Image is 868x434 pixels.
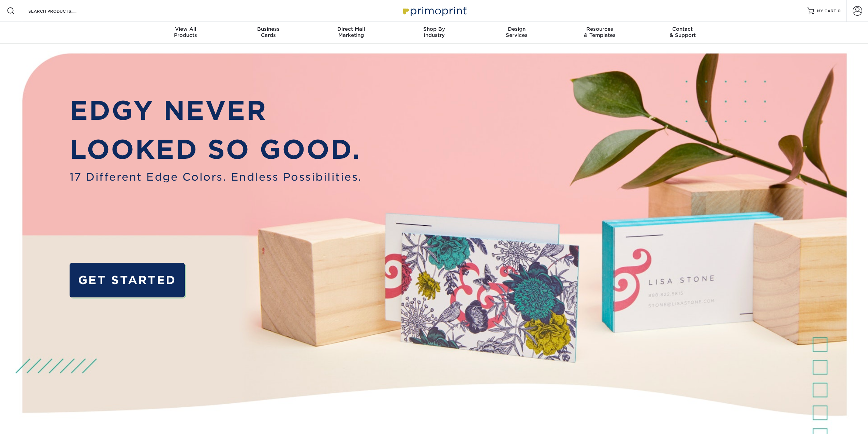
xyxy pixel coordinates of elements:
span: Design [475,26,558,32]
div: Industry [393,26,475,38]
div: Marketing [310,26,393,38]
span: View All [144,26,227,32]
a: Direct MailMarketing [310,22,393,44]
a: Contact& Support [641,22,724,44]
a: DesignServices [475,22,558,44]
div: Cards [227,26,310,38]
span: Shop By [393,26,475,32]
span: Business [227,26,310,32]
a: View AllProducts [144,22,227,44]
a: BusinessCards [227,22,310,44]
span: 17 Different Edge Colors. Endless Possibilities. [70,169,362,185]
div: & Support [641,26,724,38]
span: Resources [558,26,641,32]
span: Contact [641,26,724,32]
a: Shop ByIndustry [393,22,475,44]
span: MY CART [817,8,836,14]
a: GET STARTED [70,263,185,297]
input: SEARCH PRODUCTS..... [28,7,94,15]
div: & Templates [558,26,641,38]
span: Direct Mail [310,26,393,32]
a: Resources& Templates [558,22,641,44]
span: 0 [838,9,841,13]
div: Services [475,26,558,38]
p: LOOKED SO GOOD. [70,130,362,169]
img: Primoprint [400,3,468,18]
div: Products [144,26,227,38]
p: EDGY NEVER [70,91,362,130]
